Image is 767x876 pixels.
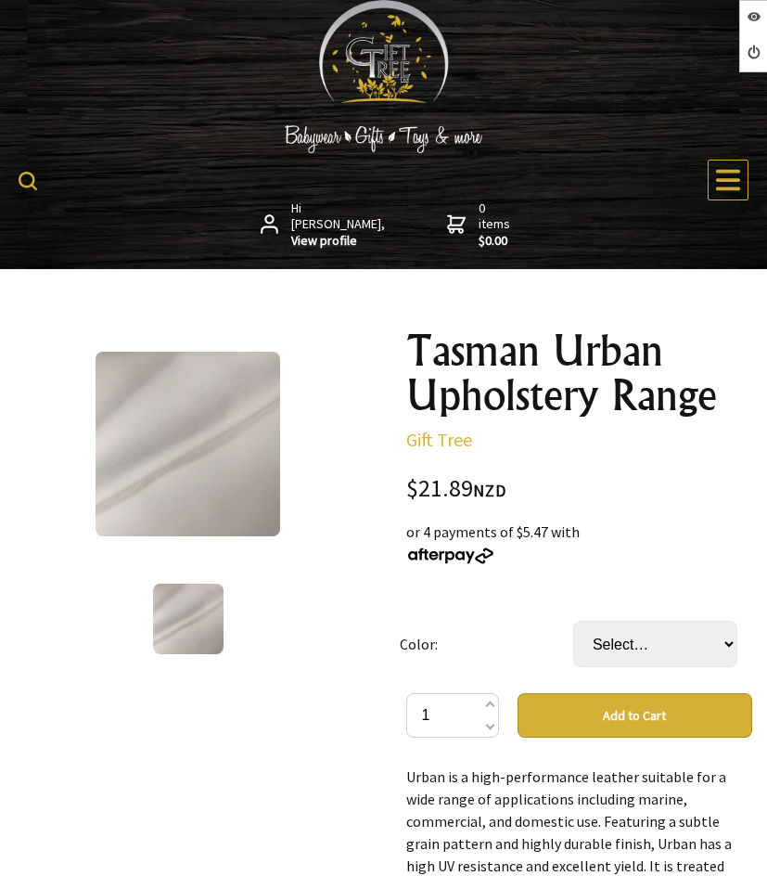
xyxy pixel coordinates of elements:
[406,328,753,418] h1: Tasman Urban Upholstery Range
[153,584,224,654] img: Tasman Urban Upholstery Range
[479,233,514,250] strong: $0.00
[96,352,280,536] img: Tasman Urban Upholstery Range
[479,200,514,250] span: 0 items
[406,521,753,565] div: or 4 payments of $5.47 with
[291,233,387,250] strong: View profile
[245,125,523,153] img: Babywear - Gifts - Toys & more
[400,595,573,693] td: Color:
[406,428,472,451] a: Gift Tree
[447,200,514,250] a: 0 items$0.00
[19,172,37,190] img: product search
[406,477,753,502] div: $21.89
[291,200,387,250] span: Hi [PERSON_NAME],
[518,693,753,738] button: Add to Cart
[406,547,495,564] img: Afterpay
[261,200,388,250] a: Hi [PERSON_NAME],View profile
[473,480,506,501] span: NZD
